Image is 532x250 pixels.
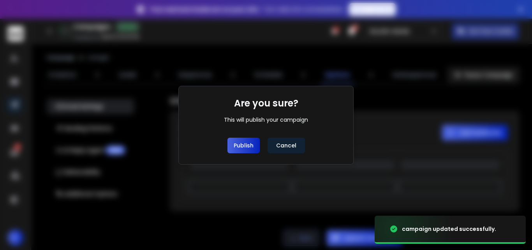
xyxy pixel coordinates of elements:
div: campaign updated successfully. [402,225,496,233]
div: This will publish your campaign [224,116,308,124]
button: Publish [227,138,260,153]
h1: Are you sure? [234,97,298,110]
button: Cancel [268,138,305,153]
